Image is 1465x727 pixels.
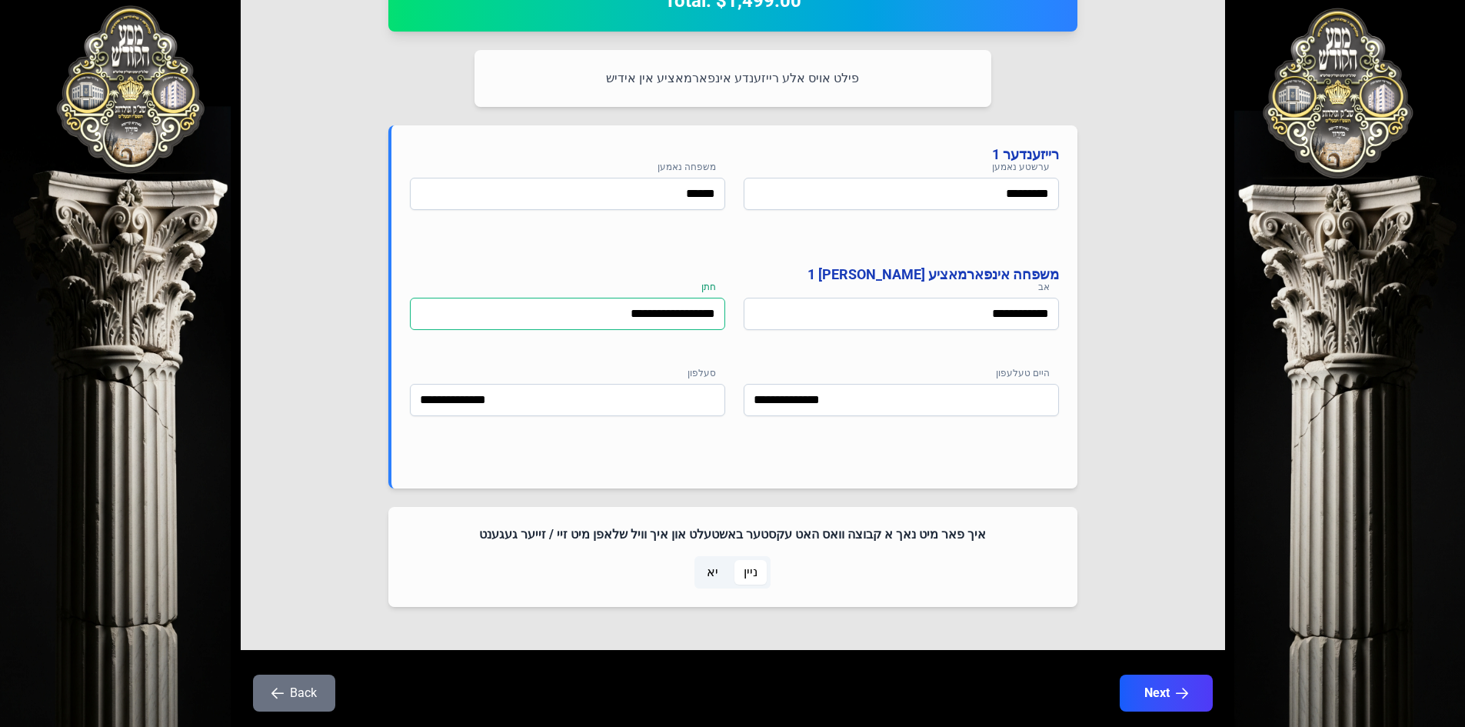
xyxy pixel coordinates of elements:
[731,556,771,589] p-togglebutton: ניין
[1120,675,1213,712] button: Next
[407,525,1059,544] h4: איך פאר מיט נאך א קבוצה וואס האט עקסטער באשטעלט און איך וויל שלאפן מיט זיי / זייער געגענט
[410,264,1059,285] h4: משפחה אינפארמאציע [PERSON_NAME] 1
[744,563,757,582] span: ניין
[694,556,731,589] p-togglebutton: יא
[493,68,973,88] p: פילט אויס אלע רייזענדע אינפארמאציע אין אידיש
[253,675,335,712] button: Back
[410,144,1059,165] h4: רייזענדער 1
[707,563,718,582] span: יא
